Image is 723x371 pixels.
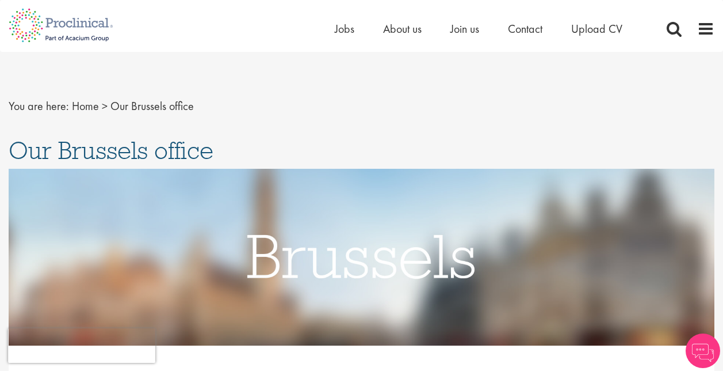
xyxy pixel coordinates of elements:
iframe: reCAPTCHA [8,328,155,363]
a: Contact [508,21,542,36]
a: Jobs [335,21,354,36]
span: You are here: [9,99,69,113]
span: Our Brussels office [110,99,194,113]
img: Chatbot [686,334,720,368]
a: Join us [450,21,479,36]
span: Our Brussels office [9,135,213,166]
a: About us [383,21,422,36]
span: > [102,99,108,113]
a: Upload CV [571,21,622,36]
a: breadcrumb link [72,99,99,113]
